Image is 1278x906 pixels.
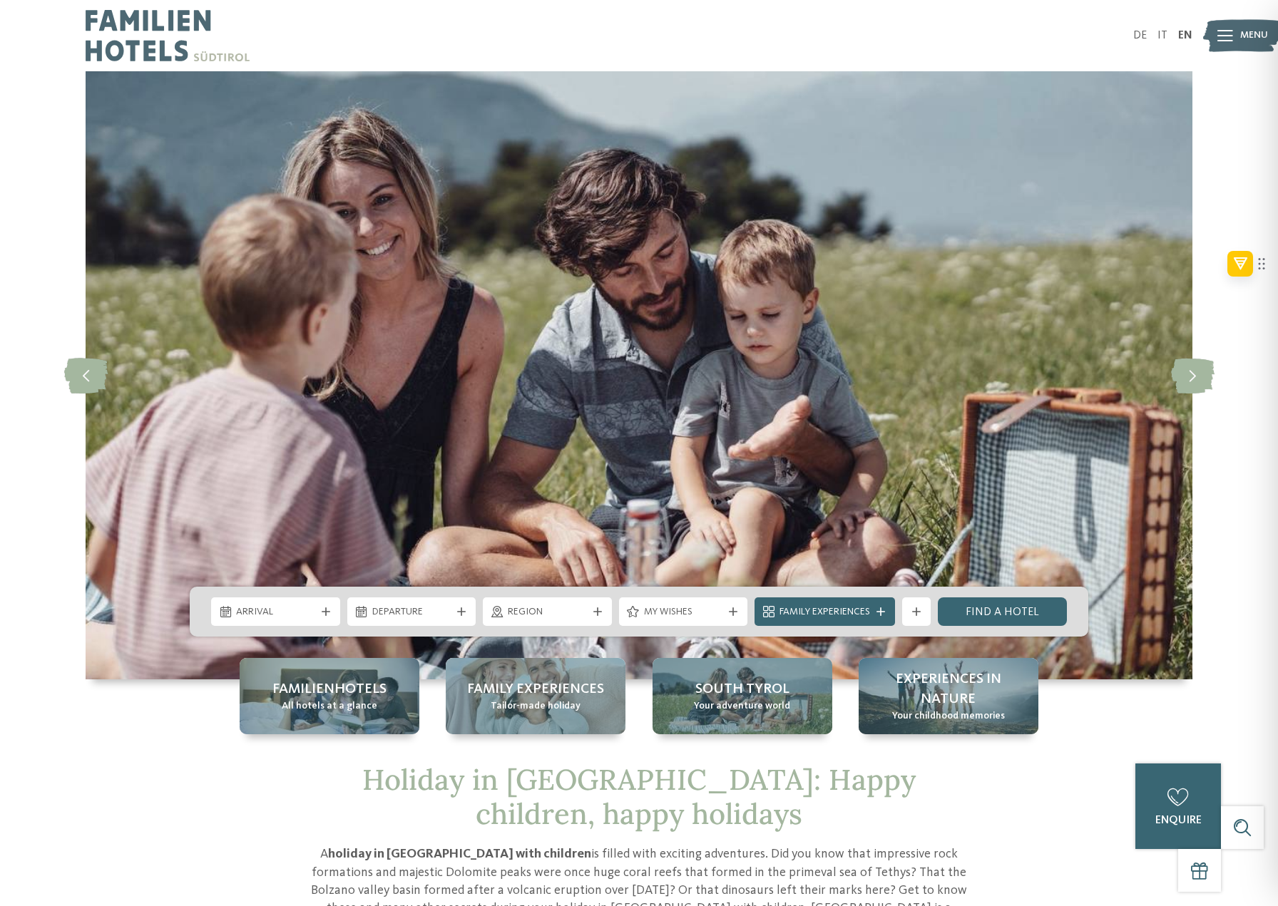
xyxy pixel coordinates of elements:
[467,679,604,699] span: Family Experiences
[644,605,723,619] span: My wishes
[272,679,387,699] span: Familienhotels
[282,699,377,714] span: All hotels at a glance
[1155,815,1202,826] span: enquire
[446,658,625,734] a: Holiday in South Tyrol with children – unforgettable Family Experiences Tailor-made holiday
[779,605,870,619] span: Family Experiences
[328,848,591,860] strong: holiday in [GEOGRAPHIC_DATA] with children
[362,761,916,832] span: Holiday in [GEOGRAPHIC_DATA]: Happy children, happy holidays
[938,597,1067,626] a: Find a hotel
[873,669,1024,709] span: Experiences in nature
[1135,763,1221,849] a: enquire
[1240,29,1268,43] span: Menu
[1178,30,1192,41] a: EN
[372,605,451,619] span: Departure
[1133,30,1147,41] a: DE
[240,658,419,734] a: Holiday in South Tyrol with children – unforgettable Familienhotels All hotels at a glance
[694,699,790,714] span: Your adventure world
[508,605,587,619] span: Region
[653,658,832,734] a: Holiday in South Tyrol with children – unforgettable South Tyrol Your adventure world
[86,71,1192,679] img: Holiday in South Tyrol with children – unforgettable
[892,709,1005,724] span: Your childhood memories
[695,679,789,699] span: South Tyrol
[236,605,315,619] span: Arrival
[859,658,1038,734] a: Holiday in South Tyrol with children – unforgettable Experiences in nature Your childhood memories
[1157,30,1167,41] a: IT
[491,699,581,714] span: Tailor-made holiday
